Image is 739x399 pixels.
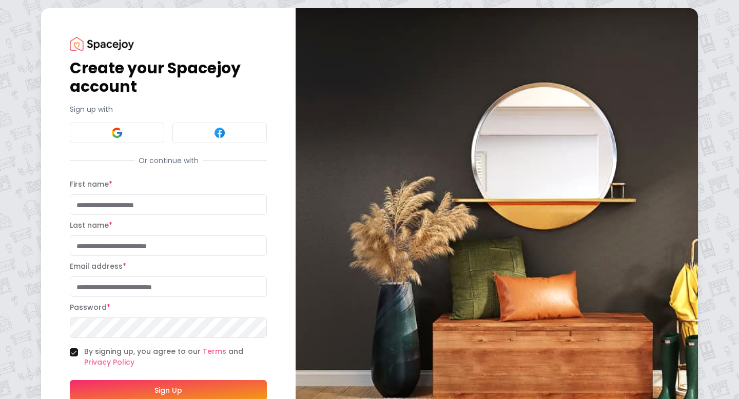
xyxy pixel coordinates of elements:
[70,220,112,230] label: Last name
[70,59,267,96] h1: Create your Spacejoy account
[111,127,123,139] img: Google signin
[70,37,134,51] img: Spacejoy Logo
[84,346,267,368] label: By signing up, you agree to our and
[213,127,226,139] img: Facebook signin
[70,302,110,312] label: Password
[84,357,134,367] a: Privacy Policy
[203,346,226,356] a: Terms
[70,261,126,271] label: Email address
[70,179,112,189] label: First name
[134,155,203,166] span: Or continue with
[70,104,267,114] p: Sign up with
